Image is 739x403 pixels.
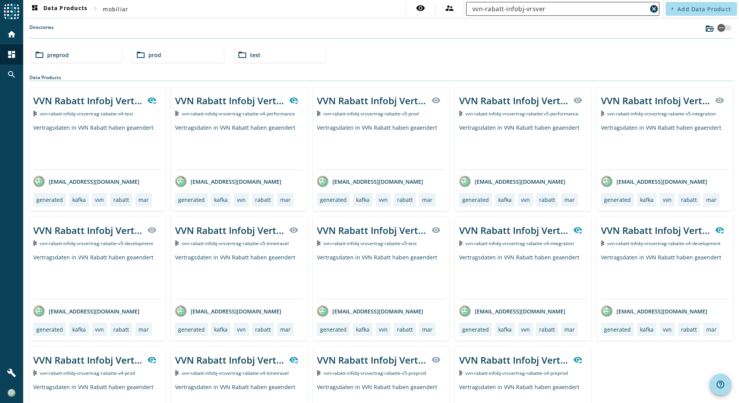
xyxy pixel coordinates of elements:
[148,51,161,59] span: prod
[33,305,45,317] img: avatar
[431,355,441,364] mat-icon: visibility
[640,196,654,203] div: kafka
[317,305,329,317] img: avatar
[317,240,320,246] img: Kafka Topic: vvn-rabatt-infobj-vrsvertrag-rabatte-v5-test
[422,326,433,333] div: mar
[280,326,291,333] div: mar
[521,326,530,333] div: vvn
[33,224,143,237] div: VVN Rabatt Infobj Vertrag gespeichert
[681,326,697,333] div: rabatt
[27,2,90,16] button: Data Products
[175,176,187,187] img: avatar
[459,354,569,366] div: VVN Rabatt Infobj Vertrag gespeichert
[604,196,631,203] div: generated
[175,305,281,317] div: [EMAIL_ADDRESS][DOMAIN_NAME]
[40,370,135,376] span: Kafka Topic: vvn-rabatt-infobj-vrsvertrag-rabatte-v4-prod
[539,326,555,333] div: rabatt
[113,196,129,203] div: rabatt
[317,305,423,317] div: [EMAIL_ADDRESS][DOMAIN_NAME]
[40,240,153,247] span: Kafka Topic: vvn-rabatt-infobj-vrsvertrag-rabatte-v5-development
[280,196,291,203] div: mar
[178,196,205,203] div: generated
[459,176,565,187] div: [EMAIL_ADDRESS][DOMAIN_NAME]
[100,2,131,16] button: mobiliar
[462,196,489,203] div: generated
[459,111,463,116] img: Kafka Topic: vvn-rabatt-infobj-vrsvertrag-rabatte-v5-performance
[320,326,347,333] div: generated
[90,4,100,13] mat-icon: chevron_right
[147,225,157,235] mat-icon: visibility
[356,326,369,333] div: kafka
[431,225,441,235] mat-icon: visibility
[601,176,613,187] img: avatar
[33,370,37,376] img: Kafka Topic: vvn-rabatt-infobj-vrsvertrag-rabatte-v4-prod
[182,370,289,376] span: Kafka Topic: vvn-rabatt-infobj-vrsvertrag-rabatte-v4-timetravel
[317,370,320,376] img: Kafka Topic: vvn-rabatt-infobj-vrsvertrag-rabatte-v5-preprod
[324,110,419,117] span: Kafka Topic: vvn-rabatt-infobj-vrsvertrag-rabatte-v5-prod
[397,326,413,333] div: rabatt
[498,196,512,203] div: kafka
[47,51,69,59] span: preprod
[666,2,737,16] button: Add Data Product
[397,196,413,203] div: rabatt
[431,96,441,105] mat-icon: visibility
[324,240,417,247] span: Kafka Topic: vvn-rabatt-infobj-vrsvertrag-rabatte-v5-test
[30,4,87,14] span: Data Products
[175,94,284,107] div: VVN Rabatt Infobj Vertrag gespeichert
[317,254,445,299] div: Vertragsdaten in VVN Rabatt haben geaendert
[237,196,246,203] div: vvn
[72,326,86,333] div: kafka
[36,196,63,203] div: generated
[7,70,16,79] mat-icon: search
[640,326,654,333] div: kafka
[7,30,16,39] mat-icon: home
[416,3,425,13] mat-icon: visibility
[237,326,246,333] div: vvn
[33,305,140,317] div: [EMAIL_ADDRESS][DOMAIN_NAME]
[214,326,228,333] div: kafka
[178,326,205,333] div: generated
[33,111,37,116] img: Kafka Topic: vvn-rabatt-infobj-vrsvertrag-rabatte-v4-test
[33,124,161,169] div: Vertragsdaten in VVN Rabatt haben geaendert
[33,354,143,366] div: VVN Rabatt Infobj Vertrag gespeichert
[35,50,44,59] mat-icon: folder_open
[459,94,569,107] div: VVN Rabatt Infobj Vertrag gespeichert
[33,254,161,299] div: Vertragsdaten in VVN Rabatt haben geaendert
[539,196,555,203] div: rabatt
[29,24,54,38] label: Directories
[175,354,284,366] div: VVN Rabatt Infobj Vertrag gespeichert
[459,305,471,317] img: avatar
[175,305,187,317] img: avatar
[601,94,710,107] div: VVN Rabatt Infobj Vertrag gespeichert
[601,224,710,237] div: VVN Rabatt Infobj Vertrag gespeichert
[706,196,717,203] div: mar
[498,326,512,333] div: kafka
[289,225,298,235] mat-icon: visibility
[601,305,707,317] div: [EMAIL_ADDRESS][DOMAIN_NAME]
[459,176,471,187] img: avatar
[113,326,129,333] div: rabatt
[7,368,16,378] mat-icon: build
[8,389,15,397] img: e4649f91bb11345da3315c034925bb90
[33,94,143,107] div: VVN Rabatt Infobj Vertrag gespeichert
[465,110,579,117] span: Kafka Topic: vvn-rabatt-infobj-vrsvertrag-rabatte-v5-performance
[601,111,604,116] img: Kafka Topic: vvn-rabatt-infobj-vrsvertrag-rabatte-v5-integration
[462,326,489,333] div: generated
[175,124,303,169] div: Vertragsdaten in VVN Rabatt haben geaendert
[663,196,672,203] div: vvn
[138,196,149,203] div: mar
[182,240,289,247] span: Kafka Topic: vvn-rabatt-infobj-vrsvertrag-rabatte-v5-timetravel
[663,326,672,333] div: vvn
[356,196,369,203] div: kafka
[175,370,179,376] img: Kafka Topic: vvn-rabatt-infobj-vrsvertrag-rabatte-v4-timetravel
[459,240,463,246] img: Kafka Topic: vvn-rabatt-infobj-vrsvertrag-rabatte-v4-integration
[250,51,261,59] span: test
[573,96,582,105] mat-icon: visibility
[715,96,724,105] mat-icon: visibility
[706,326,717,333] div: mar
[214,196,228,203] div: kafka
[607,110,716,117] span: Kafka Topic: vvn-rabatt-infobj-vrsvertrag-rabatte-v5-integration
[33,176,140,187] div: [EMAIL_ADDRESS][DOMAIN_NAME]
[678,5,731,13] span: Add Data Product
[317,176,329,187] img: avatar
